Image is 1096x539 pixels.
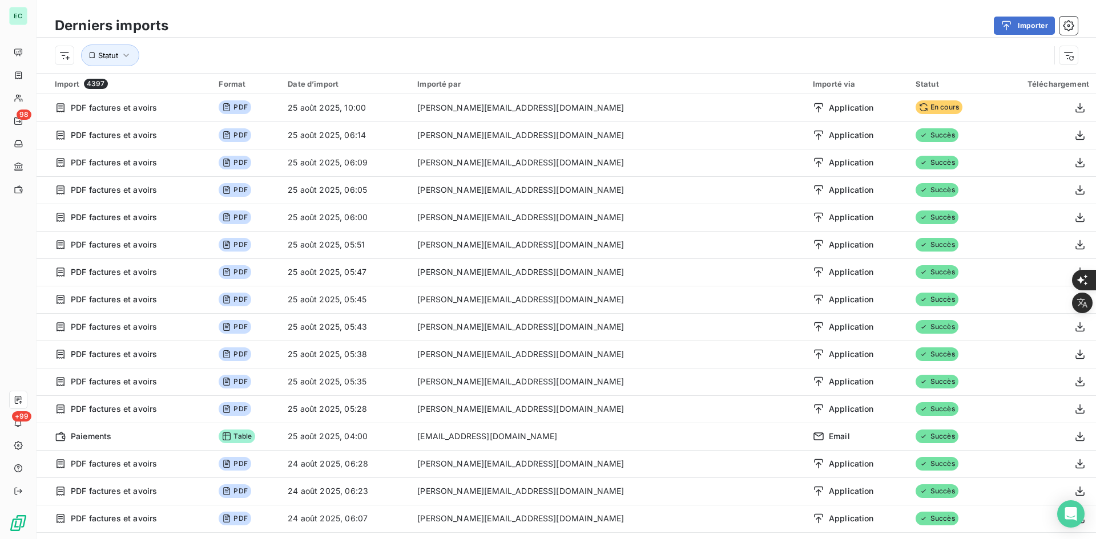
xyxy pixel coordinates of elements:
span: PDF factures et avoirs [71,458,157,469]
span: Succès [916,457,958,471]
td: [PERSON_NAME][EMAIL_ADDRESS][DOMAIN_NAME] [410,341,806,368]
span: Application [829,102,874,114]
span: PDF factures et avoirs [71,239,157,250]
span: Paiements [71,431,111,442]
td: 25 août 2025, 05:38 [281,341,410,368]
span: PDF factures et avoirs [71,321,157,333]
span: PDF [219,375,251,388]
span: PDF factures et avoirs [71,212,157,223]
span: PDF [219,320,251,334]
span: PDF factures et avoirs [71,184,157,196]
span: Succès [916,375,958,388]
span: Succès [916,293,958,306]
img: Logo LeanPay [9,514,27,532]
div: Importé via [813,79,902,88]
span: PDF [219,238,251,252]
span: Application [829,266,874,278]
span: Succès [916,347,958,361]
a: 98 [9,112,27,130]
span: PDF factures et avoirs [71,294,157,305]
td: 25 août 2025, 05:47 [281,258,410,286]
span: PDF factures et avoirs [71,376,157,387]
td: [PERSON_NAME][EMAIL_ADDRESS][DOMAIN_NAME] [410,368,806,395]
td: [PERSON_NAME][EMAIL_ADDRESS][DOMAIN_NAME] [410,149,806,176]
span: Table [219,429,255,443]
span: Succès [916,320,958,334]
div: Format [219,79,274,88]
span: 98 [17,110,31,120]
div: EC [9,7,27,25]
span: Application [829,376,874,387]
span: PDF [219,484,251,498]
span: PDF [219,402,251,416]
td: 25 août 2025, 05:28 [281,395,410,423]
td: 25 août 2025, 05:51 [281,231,410,258]
td: 24 août 2025, 06:28 [281,450,410,477]
span: Application [829,157,874,168]
span: Statut [98,51,118,60]
span: PDF factures et avoirs [71,348,157,360]
div: Téléchargement [999,79,1089,88]
td: [PERSON_NAME][EMAIL_ADDRESS][DOMAIN_NAME] [410,286,806,313]
span: Succès [916,402,958,416]
td: 24 août 2025, 06:23 [281,477,410,505]
span: Application [829,485,874,497]
td: 24 août 2025, 06:07 [281,505,410,532]
span: Application [829,321,874,333]
td: [EMAIL_ADDRESS][DOMAIN_NAME] [410,423,806,450]
td: 25 août 2025, 06:14 [281,121,410,149]
span: PDF factures et avoirs [71,403,157,415]
span: Application [829,513,874,524]
span: Application [829,403,874,415]
span: PDF [219,183,251,197]
span: Application [829,458,874,469]
td: [PERSON_NAME][EMAIL_ADDRESS][DOMAIN_NAME] [410,94,806,121]
span: Succès [916,210,958,224]
td: [PERSON_NAME][EMAIL_ADDRESS][DOMAIN_NAME] [410,395,806,423]
button: Statut [81,44,139,66]
span: Application [829,348,874,360]
td: 25 août 2025, 04:00 [281,423,410,450]
div: Open Intercom Messenger [1057,500,1085,528]
span: 4397 [84,79,108,89]
button: Importer [994,17,1055,35]
span: PDF [219,457,251,471]
td: [PERSON_NAME][EMAIL_ADDRESS][DOMAIN_NAME] [410,176,806,204]
td: [PERSON_NAME][EMAIL_ADDRESS][DOMAIN_NAME] [410,313,806,341]
span: PDF factures et avoirs [71,266,157,278]
div: Importé par [417,79,799,88]
span: +99 [12,411,31,422]
td: [PERSON_NAME][EMAIL_ADDRESS][DOMAIN_NAME] [410,204,806,231]
td: [PERSON_NAME][EMAIL_ADDRESS][DOMAIN_NAME] [410,477,806,505]
span: Succès [916,484,958,498]
span: PDF factures et avoirs [71,485,157,497]
span: Succès [916,128,958,142]
span: Succès [916,238,958,252]
span: Email [829,431,850,442]
span: Succès [916,183,958,197]
td: 25 août 2025, 05:35 [281,368,410,395]
span: Succès [916,512,958,525]
span: PDF factures et avoirs [71,157,157,168]
td: 25 août 2025, 05:45 [281,286,410,313]
td: [PERSON_NAME][EMAIL_ADDRESS][DOMAIN_NAME] [410,258,806,286]
span: Application [829,294,874,305]
div: Statut [916,79,985,88]
td: [PERSON_NAME][EMAIL_ADDRESS][DOMAIN_NAME] [410,450,806,477]
span: Succès [916,429,958,443]
span: PDF factures et avoirs [71,102,157,114]
div: Import [55,79,205,89]
td: [PERSON_NAME][EMAIL_ADDRESS][DOMAIN_NAME] [410,505,806,532]
span: Application [829,129,874,141]
span: PDF [219,293,251,306]
td: 25 août 2025, 06:09 [281,149,410,176]
span: PDF [219,100,251,114]
div: Date d’import [288,79,404,88]
span: Application [829,239,874,250]
td: 25 août 2025, 10:00 [281,94,410,121]
span: En cours [916,100,962,114]
span: PDF [219,210,251,224]
td: 25 août 2025, 05:43 [281,313,410,341]
td: 25 août 2025, 06:05 [281,176,410,204]
span: PDF factures et avoirs [71,513,157,524]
